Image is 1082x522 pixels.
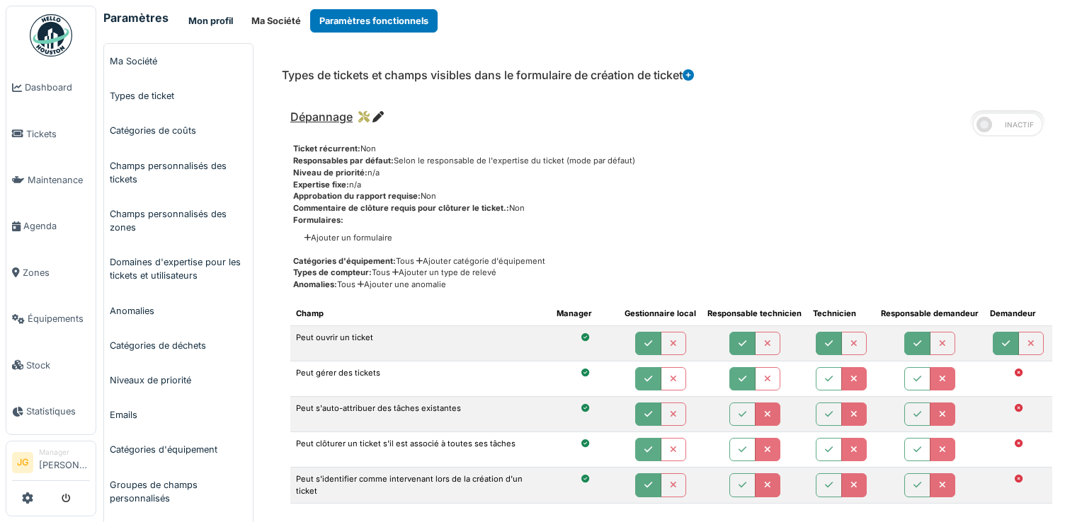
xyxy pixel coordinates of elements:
[293,167,1052,179] div: n/a
[310,9,438,33] button: Paramètres fonctionnels
[293,267,372,277] span: Types de compteur:
[39,447,90,477] li: [PERSON_NAME]
[984,302,1052,325] th: Demandeur
[290,325,551,361] td: Peut ouvrir un ticket
[290,361,551,396] td: Peut gérer des tickets
[104,328,253,363] a: Catégories de déchets
[104,363,253,398] a: Niveaux de priorité
[104,44,253,79] a: Ma Société
[6,388,96,434] a: Statistiques
[304,232,392,244] a: Ajouter un formulaire
[104,468,253,516] a: Groupes de champs personnalisés
[103,11,169,25] h6: Paramètres
[282,69,694,82] h6: Types de tickets et champs visibles dans le formulaire de création de ticket
[293,143,1052,155] div: Non
[6,342,96,388] a: Stock
[702,302,807,325] th: Responsable technicien
[104,197,253,245] a: Champs personnalisés des zones
[104,294,253,328] a: Anomalies
[30,14,72,57] img: Badge_color-CXgf-gQk.svg
[12,452,33,473] li: JG
[293,179,1052,191] div: n/a
[179,9,242,33] button: Mon profil
[39,447,90,458] div: Manager
[293,267,1052,279] div: Tous
[25,81,90,94] span: Dashboard
[6,203,96,249] a: Agenda
[26,127,90,141] span: Tickets
[26,359,90,372] span: Stock
[104,432,253,467] a: Catégories d'équipement
[355,279,446,289] a: Ajouter une anomalie
[551,302,619,325] th: Manager
[293,168,368,178] span: Niveau de priorité:
[293,155,1052,167] div: Selon le responsable de l'expertise du ticket (mode par défaut)
[104,245,253,293] a: Domaines d'expertise pour les tickets et utilisateurs
[12,447,90,481] a: JG Manager[PERSON_NAME]
[293,255,1052,267] div: Tous
[28,173,90,187] span: Maintenance
[390,267,496,277] a: Ajouter un type de relevé
[875,302,984,325] th: Responsable demandeur
[293,202,1052,214] div: Non
[807,302,875,325] th: Technicien
[104,79,253,113] a: Types de ticket
[290,468,551,504] td: Peut s'identifier comme intervenant lors de la création d'un ticket
[293,279,1052,291] div: Tous
[28,312,90,325] span: Équipements
[293,180,349,190] span: Expertise fixe:
[6,110,96,156] a: Tickets
[619,302,702,325] th: Gestionnaire local
[6,64,96,110] a: Dashboard
[290,110,353,124] span: Dépannage
[293,191,421,201] span: Approbation du rapport requise:
[293,203,509,213] span: Commentaire de clôture requis pour clôturer le ticket.:
[414,256,545,266] a: Ajouter catégorie d'équipement
[290,397,551,432] td: Peut s'auto-attribuer des tâches existantes
[293,156,394,166] span: Responsables par défaut:
[104,149,253,197] a: Champs personnalisés des tickets
[290,432,551,468] td: Peut clôturer un ticket s'il est associé à toutes ses tâches
[293,279,337,289] span: Anomalies:
[293,215,343,225] span: Formulaires:
[23,266,90,279] span: Zones
[26,405,90,418] span: Statistiques
[104,113,253,148] a: Catégories de coûts
[293,144,360,153] span: Ticket récurrent:
[293,190,1052,202] div: Non
[293,256,396,266] span: Catégories d'équipement:
[6,157,96,203] a: Maintenance
[104,398,253,432] a: Emails
[6,250,96,296] a: Zones
[242,9,310,33] button: Ma Société
[290,302,551,325] th: Champ
[6,296,96,342] a: Équipements
[23,219,90,233] span: Agenda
